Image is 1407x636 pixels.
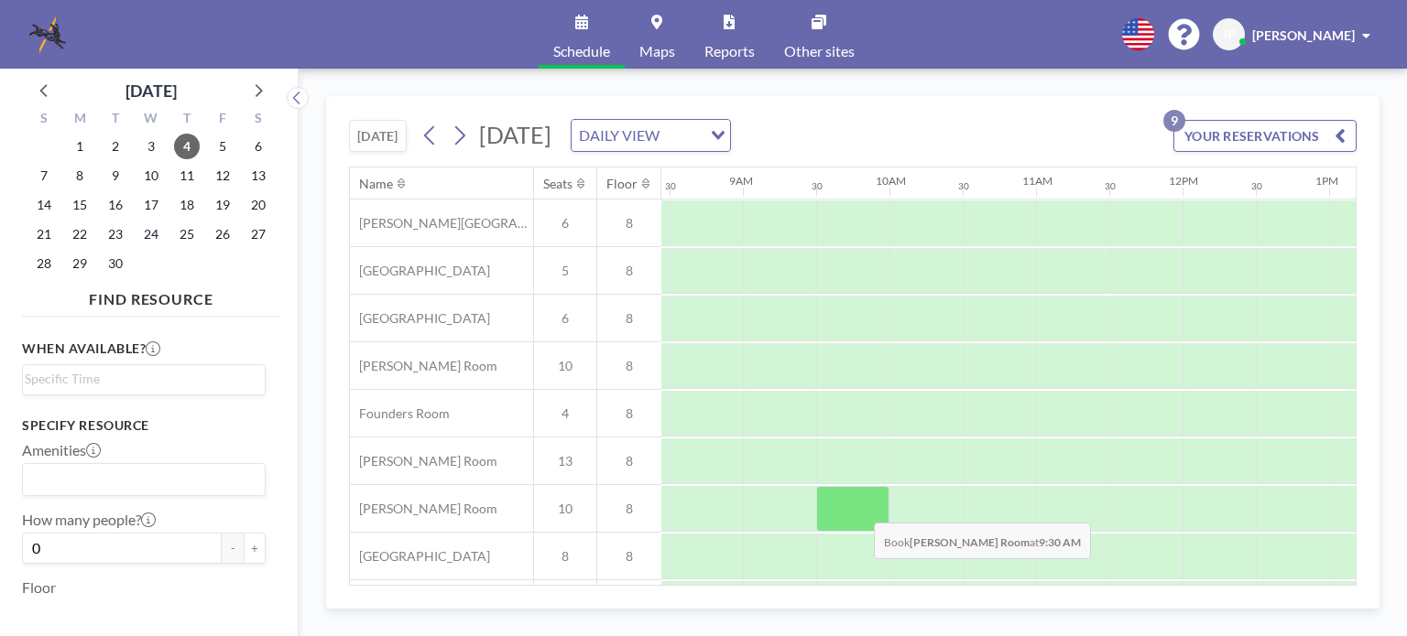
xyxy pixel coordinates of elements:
[874,523,1091,559] span: Book at
[25,369,255,389] input: Search for option
[812,180,823,192] div: 30
[23,365,265,393] div: Search for option
[103,221,128,247] span: Tuesday, September 23, 2025
[31,221,57,247] span: Sunday, September 21, 2025
[575,124,663,147] span: DAILY VIEW
[31,251,57,276] span: Sunday, September 28, 2025
[204,108,240,132] div: F
[534,405,596,422] span: 4
[245,192,271,218] span: Saturday, September 20, 2025
[665,180,676,192] div: 30
[22,511,156,529] label: How many people?
[534,358,596,374] span: 10
[1169,174,1198,188] div: 12PM
[597,310,661,327] span: 8
[534,501,596,517] span: 10
[22,417,266,434] h3: Specify resource
[103,251,128,276] span: Tuesday, September 30, 2025
[1315,174,1338,188] div: 1PM
[103,192,128,218] span: Tuesday, September 16, 2025
[98,108,134,132] div: T
[958,180,969,192] div: 30
[138,221,164,247] span: Wednesday, September 24, 2025
[665,124,700,147] input: Search for option
[597,501,661,517] span: 8
[350,453,497,469] span: [PERSON_NAME] Room
[534,548,596,565] span: 8
[1105,180,1116,192] div: 30
[597,263,661,279] span: 8
[62,108,98,132] div: M
[31,163,57,189] span: Sunday, September 7, 2025
[245,163,271,189] span: Saturday, September 13, 2025
[210,192,235,218] span: Friday, September 19, 2025
[31,192,57,218] span: Sunday, September 14, 2025
[534,310,596,327] span: 6
[103,134,128,159] span: Tuesday, September 2, 2025
[543,176,573,192] div: Seats
[174,221,200,247] span: Thursday, September 25, 2025
[350,548,490,565] span: [GEOGRAPHIC_DATA]
[210,163,235,189] span: Friday, September 12, 2025
[350,215,533,232] span: [PERSON_NAME][GEOGRAPHIC_DATA]
[210,134,235,159] span: Friday, September 5, 2025
[597,405,661,422] span: 8
[138,163,164,189] span: Wednesday, September 10, 2025
[597,358,661,374] span: 8
[1222,27,1236,43] span: JP
[240,108,276,132] div: S
[67,163,93,189] span: Monday, September 8, 2025
[704,44,755,59] span: Reports
[244,533,266,564] button: +
[1173,120,1357,152] button: YOUR RESERVATIONS9
[134,108,169,132] div: W
[245,221,271,247] span: Saturday, September 27, 2025
[27,108,62,132] div: S
[138,134,164,159] span: Wednesday, September 3, 2025
[534,453,596,469] span: 13
[222,533,244,564] button: -
[597,215,661,232] span: 8
[350,310,490,327] span: [GEOGRAPHIC_DATA]
[876,174,906,188] div: 10AM
[553,44,610,59] span: Schedule
[910,535,1030,549] b: [PERSON_NAME] Room
[23,464,265,495] div: Search for option
[350,501,497,517] span: [PERSON_NAME] Room
[1163,110,1185,132] p: 9
[29,16,66,53] img: organization-logo
[174,163,200,189] span: Thursday, September 11, 2025
[245,134,271,159] span: Saturday, September 6, 2025
[25,468,255,491] input: Search for option
[169,108,204,132] div: T
[534,263,596,279] span: 5
[210,221,235,247] span: Friday, September 26, 2025
[606,176,638,192] div: Floor
[597,548,661,565] span: 8
[22,283,280,308] h4: FIND RESOURCE
[1022,174,1053,188] div: 11AM
[67,251,93,276] span: Monday, September 29, 2025
[67,221,93,247] span: Monday, September 22, 2025
[597,453,661,469] span: 8
[479,121,551,148] span: [DATE]
[534,215,596,232] span: 6
[22,578,56,597] label: Floor
[359,176,393,192] div: Name
[22,441,101,459] label: Amenities
[1252,27,1355,43] span: [PERSON_NAME]
[174,134,200,159] span: Thursday, September 4, 2025
[350,405,450,422] span: Founders Room
[639,44,675,59] span: Maps
[729,174,753,188] div: 9AM
[350,358,497,374] span: [PERSON_NAME] Room
[784,44,855,59] span: Other sites
[103,163,128,189] span: Tuesday, September 9, 2025
[350,263,490,279] span: [GEOGRAPHIC_DATA]
[1039,535,1081,549] b: 9:30 AM
[1251,180,1262,192] div: 30
[138,192,164,218] span: Wednesday, September 17, 2025
[125,78,177,103] div: [DATE]
[174,192,200,218] span: Thursday, September 18, 2025
[67,134,93,159] span: Monday, September 1, 2025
